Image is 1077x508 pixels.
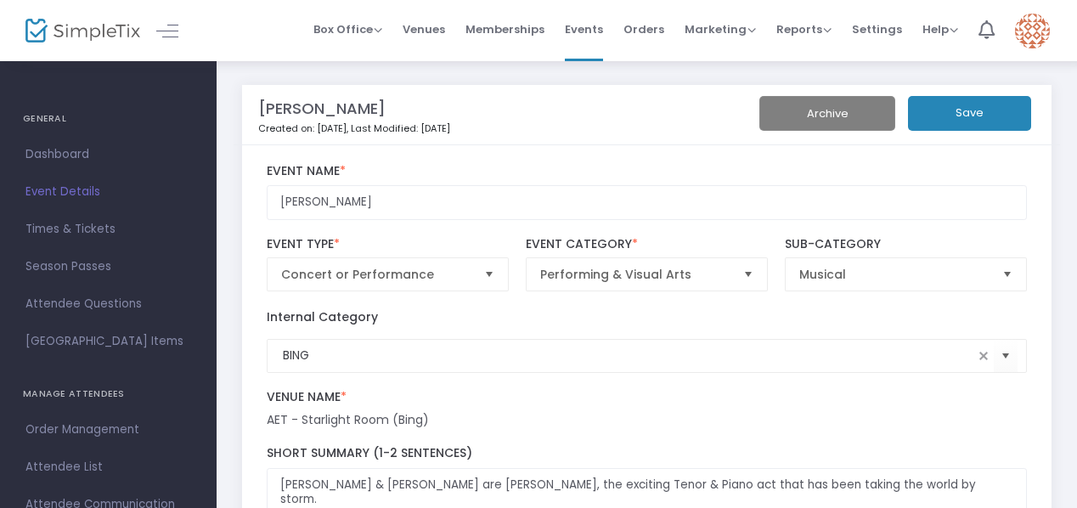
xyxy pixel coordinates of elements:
[540,266,730,283] span: Performing & Visual Arts
[922,21,958,37] span: Help
[25,456,191,478] span: Attendee List
[799,266,990,283] span: Musical
[759,96,895,131] button: Archive
[994,338,1018,373] button: Select
[995,258,1019,291] button: Select
[347,121,450,135] span: , Last Modified: [DATE]
[25,256,191,278] span: Season Passes
[25,144,191,166] span: Dashboard
[973,346,994,366] span: clear
[258,97,386,120] m-panel-title: [PERSON_NAME]
[565,8,603,51] span: Events
[477,258,501,291] button: Select
[23,377,194,411] h4: MANAGE ATTENDEES
[283,347,974,364] input: Select Event Internal Category
[23,102,194,136] h4: GENERAL
[258,121,776,136] p: Created on: [DATE]
[267,185,1028,220] input: Enter Event Name
[465,8,544,51] span: Memberships
[623,8,664,51] span: Orders
[267,164,1028,179] label: Event Name
[267,237,510,252] label: Event Type
[25,218,191,240] span: Times & Tickets
[267,411,1028,429] div: AET - Starlight Room (Bing)
[267,444,472,461] span: Short Summary (1-2 Sentences)
[526,237,769,252] label: Event Category
[908,96,1031,131] button: Save
[25,330,191,353] span: [GEOGRAPHIC_DATA] Items
[25,293,191,315] span: Attendee Questions
[403,8,445,51] span: Venues
[267,308,378,326] label: Internal Category
[281,266,471,283] span: Concert or Performance
[313,21,382,37] span: Box Office
[267,390,1028,405] label: Venue Name
[25,181,191,203] span: Event Details
[852,8,902,51] span: Settings
[785,237,1028,252] label: Sub-Category
[685,21,756,37] span: Marketing
[25,419,191,441] span: Order Management
[736,258,760,291] button: Select
[776,21,832,37] span: Reports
